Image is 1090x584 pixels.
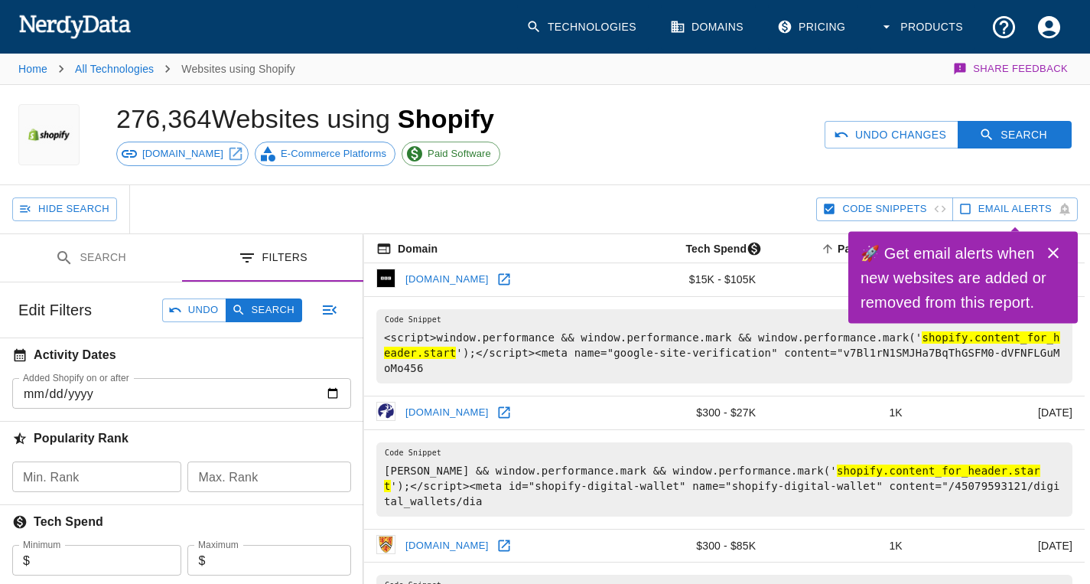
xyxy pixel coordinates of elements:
span: E-Commerce Platforms [272,146,395,161]
a: Domains [661,5,756,50]
img: NerdyData.com [18,11,131,41]
span: [DOMAIN_NAME] [134,146,232,161]
nav: breadcrumb [18,54,295,84]
td: [DATE] [915,396,1085,429]
button: Account Settings [1027,5,1072,50]
td: 88 [768,263,915,297]
a: Open jkp.com in new window [493,401,516,424]
td: $300 - $27K [612,396,769,429]
td: $300 - $85K [612,529,769,563]
hl: shopify.content_for_header.start [384,331,1060,359]
button: Undo [162,299,226,322]
a: Open uwaterloo.ca in new window [493,534,516,557]
h1: 276,364 Websites using [116,104,494,133]
td: 1K [768,396,915,429]
span: Get email alerts with newly found website results. Click to enable. [978,201,1052,218]
td: $15K - $105K [612,263,769,297]
span: The registered domain name (i.e. "nerdydata.com"). [376,240,438,258]
span: Shopify [398,104,494,133]
label: Added Shopify on or after [23,371,129,384]
label: Minimum [23,538,60,551]
a: [DOMAIN_NAME] [402,401,493,425]
button: Share Feedback [951,54,1072,84]
div: $ [187,545,350,576]
a: Technologies [517,5,649,50]
button: Support and Documentation [981,5,1027,50]
span: A page popularity ranking based on a domain's backlinks. Smaller numbers signal more popular doma... [818,240,915,258]
p: Websites using Shopify [181,61,295,77]
h6: Edit Filters [18,298,92,322]
button: Close [1038,238,1069,269]
a: Open bbc.com in new window [493,268,516,291]
h6: 🚀 Get email alerts when new websites are added or removed from this report. [861,241,1047,315]
span: Hide Code Snippets [842,201,926,218]
pre: <script>window.performance && window.performance.mark && window.performance.mark(' ');</script><m... [376,309,1072,383]
a: E-Commerce Platforms [255,142,395,166]
pre: [PERSON_NAME] && window.performance.mark && window.performance.mark(' ');</script><meta id="shopi... [376,442,1072,517]
a: [DOMAIN_NAME] [116,142,249,166]
td: [DATE] [915,529,1085,563]
img: jkp.com icon [376,402,395,421]
hl: shopify.content_for_header.start [384,465,1040,492]
img: bbc.com icon [376,269,395,288]
button: Hide Code Snippets [816,197,952,221]
button: Hide Search [12,197,117,221]
img: Shopify logo [25,104,73,165]
button: Undo Changes [825,121,958,149]
a: [DOMAIN_NAME] [402,268,493,292]
span: The estimated minimum and maximum annual tech spend each webpage has, based on the free, freemium... [665,240,768,258]
a: Pricing [768,5,857,50]
button: Products [870,5,975,50]
label: Maximum [198,538,239,551]
img: uwaterloo.ca icon [376,535,395,554]
button: Filters [182,234,364,282]
button: Get email alerts with newly found website results. Click to enable. [952,197,1078,221]
a: [DOMAIN_NAME] [402,534,493,558]
button: Search [226,299,302,322]
button: Search [958,121,1072,149]
div: $ [12,545,181,576]
a: Home [18,63,47,75]
a: All Technologies [75,63,154,75]
span: Paid Software [419,146,499,161]
td: 1K [768,529,915,563]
